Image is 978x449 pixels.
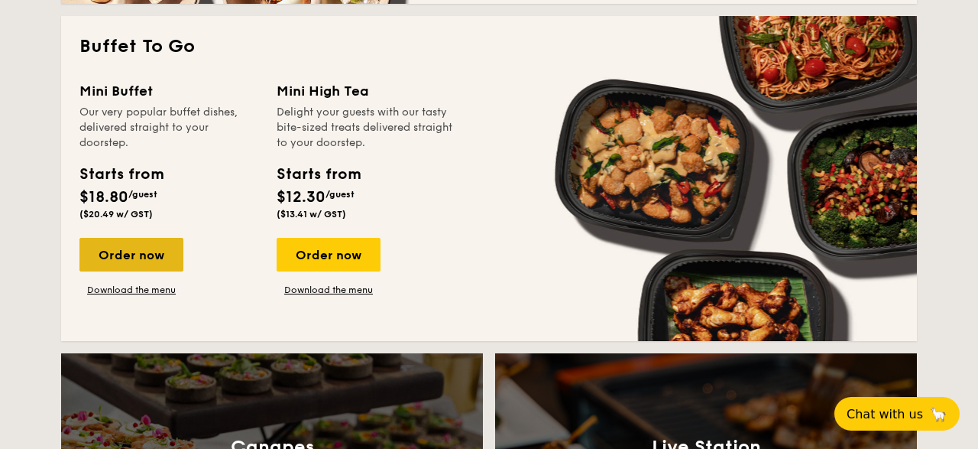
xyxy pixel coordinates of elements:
div: Mini High Tea [277,80,455,102]
h2: Buffet To Go [79,34,899,59]
div: Our very popular buffet dishes, delivered straight to your doorstep. [79,105,258,151]
button: Chat with us🦙 [834,397,960,431]
span: /guest [128,189,157,200]
span: ($20.49 w/ GST) [79,209,153,220]
div: Order now [79,238,183,272]
span: ($13.41 w/ GST) [277,209,346,220]
span: $12.30 [277,188,325,207]
span: $18.80 [79,188,128,207]
span: Chat with us [847,407,923,421]
div: Starts from [277,163,360,186]
div: Order now [277,238,381,272]
div: Starts from [79,163,163,186]
span: /guest [325,189,355,200]
a: Download the menu [79,284,183,296]
span: 🦙 [929,405,947,423]
a: Download the menu [277,284,381,296]
div: Delight your guests with our tasty bite-sized treats delivered straight to your doorstep. [277,105,455,151]
div: Mini Buffet [79,80,258,102]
